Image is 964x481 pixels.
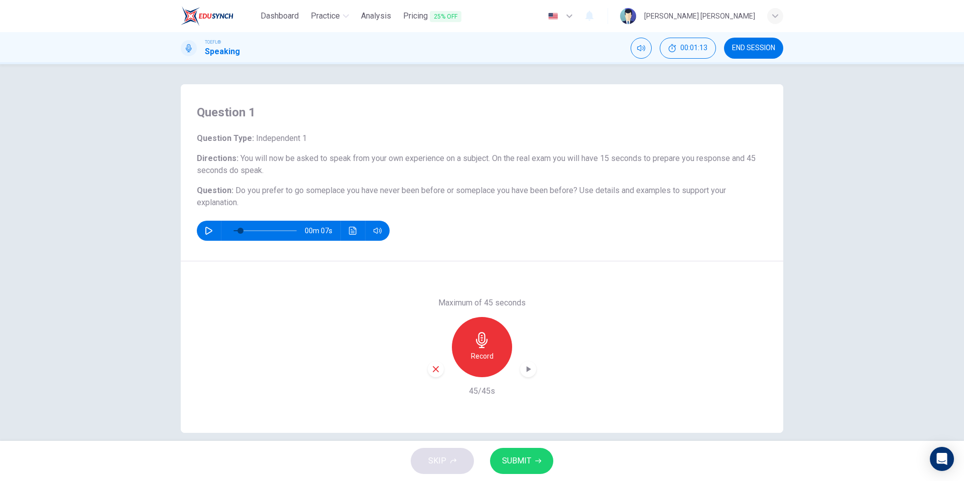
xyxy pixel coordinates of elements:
span: 00m 07s [305,221,340,241]
div: [PERSON_NAME] [PERSON_NAME] [644,10,755,22]
button: Practice [307,7,353,25]
button: Dashboard [257,7,303,25]
h6: Record [471,350,494,362]
img: Profile picture [620,8,636,24]
button: Record [452,317,512,377]
h6: Question : [197,185,767,209]
span: TOEFL® [205,39,221,46]
span: Do you prefer to go someplace you have never been before or someplace you have been before? [235,186,577,195]
a: Dashboard [257,7,303,26]
span: Pricing [403,10,461,23]
button: Click to see the audio transcription [345,221,361,241]
span: Practice [311,10,340,22]
button: Pricing25% OFF [399,7,465,26]
a: Analysis [357,7,395,26]
span: 00:01:13 [680,44,707,52]
span: Dashboard [261,10,299,22]
button: SUBMIT [490,448,553,474]
h6: 45/45s [469,385,495,397]
div: Mute [631,38,652,59]
h1: Speaking [205,46,240,58]
h6: Maximum of 45 seconds [438,297,526,309]
span: You will now be asked to speak from your own experience on a subject. On the real exam you will h... [197,153,756,175]
button: 00:01:13 [660,38,716,59]
a: EduSynch logo [181,6,257,26]
div: Open Intercom Messenger [930,447,954,471]
img: en [547,13,559,20]
div: Hide [660,38,716,59]
h4: Question 1 [197,104,767,120]
span: Analysis [361,10,391,22]
button: Analysis [357,7,395,25]
span: SUBMIT [502,454,531,468]
h6: Question Type : [197,132,767,144]
h6: Directions : [197,152,767,177]
button: END SESSION [724,38,783,59]
img: EduSynch logo [181,6,233,26]
span: Independent 1 [254,133,307,143]
span: END SESSION [732,44,775,52]
span: 25% OFF [430,11,461,22]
